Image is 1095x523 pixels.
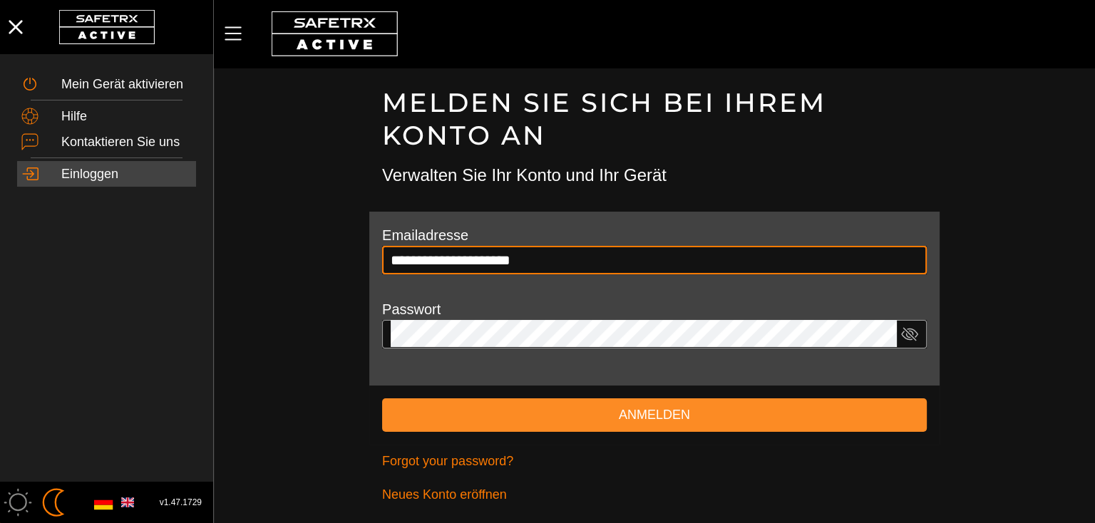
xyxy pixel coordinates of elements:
[382,301,441,317] label: Passwort
[382,478,927,512] a: Neues Konto eröffnen
[382,450,513,472] span: Forgot your password?
[382,398,927,432] button: Anmelden
[21,108,38,125] img: Help.svg
[4,488,32,517] img: ModeLight.svg
[382,227,468,243] label: Emailadresse
[61,135,192,150] div: Kontaktieren Sie uns
[160,495,202,510] span: v1.47.1729
[21,133,38,150] img: ContactUs.svg
[61,167,192,182] div: Einloggen
[61,109,192,125] div: Hilfe
[382,163,927,187] h3: Verwalten Sie Ihr Konto und Ihr Gerät
[151,491,210,514] button: v1.47.1729
[61,77,192,93] div: Mein Gerät aktivieren
[91,490,115,514] button: Deutsch
[382,445,927,478] a: Forgot your password?
[39,488,68,517] img: ModeDark.svg
[221,19,257,48] button: MenÜ
[121,496,134,509] img: en.svg
[382,484,507,506] span: Neues Konto eröffnen
[394,404,915,426] span: Anmelden
[382,86,927,152] h1: Melden Sie sich bei Ihrem Konto an
[115,490,140,514] button: Englishc
[93,493,113,512] img: de.svg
